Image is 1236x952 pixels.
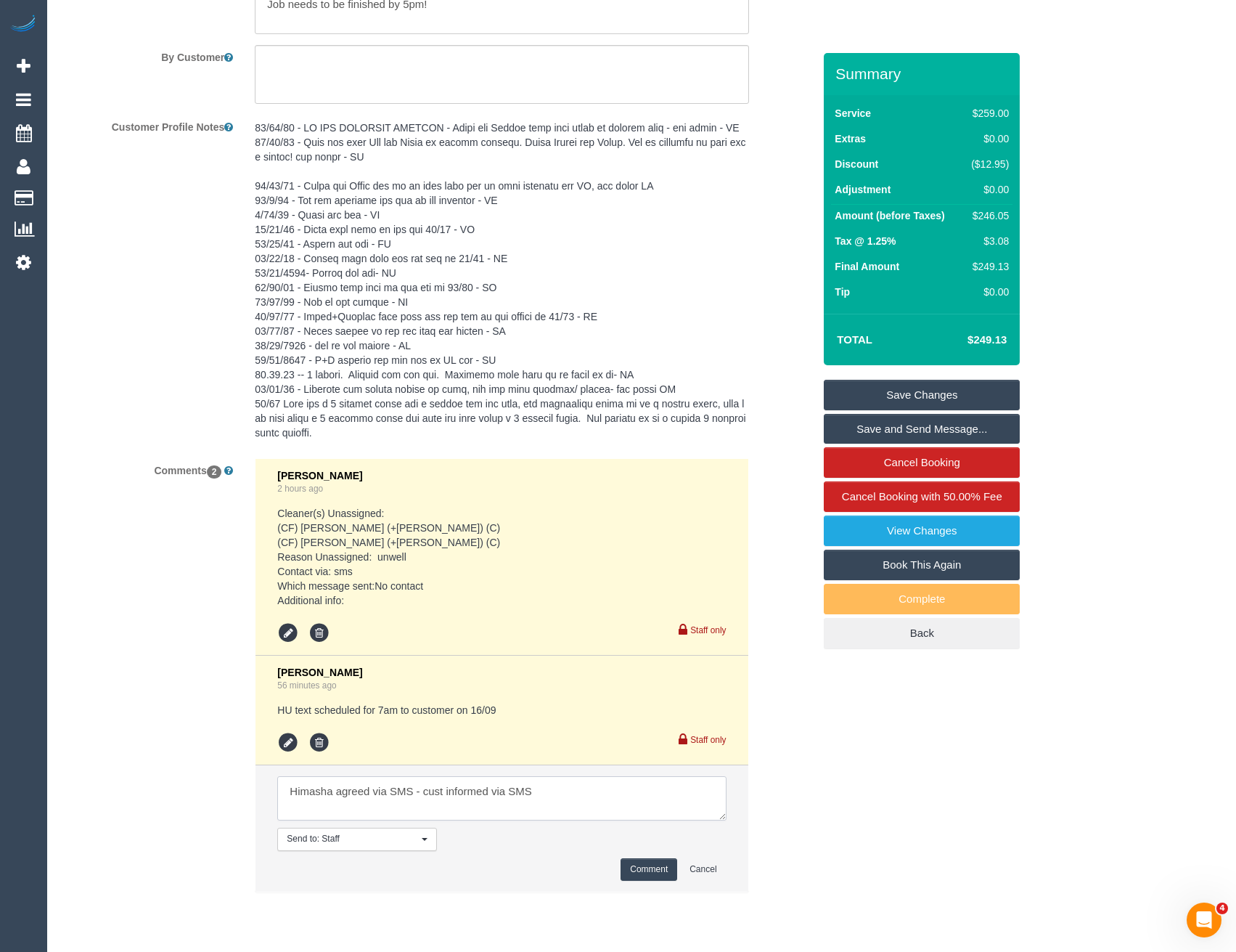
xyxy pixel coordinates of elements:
[824,380,1020,410] a: Save Changes
[277,506,726,608] pre: Cleaner(s) Unassigned: (CF) [PERSON_NAME] (+[PERSON_NAME]) (C) (CF) [PERSON_NAME] (+[PERSON_NAME]...
[966,259,1010,274] div: $249.13
[277,703,726,717] pre: HU text scheduled for 7am to customer on 16/09
[966,208,1010,223] div: $246.05
[966,285,1010,299] div: $0.00
[277,470,362,481] span: [PERSON_NAME]
[207,465,222,479] span: 2
[680,858,726,881] button: Cancel
[824,516,1020,546] a: View Changes
[842,490,1002,503] span: Cancel Booking with 50.00% Fee
[277,680,336,691] a: 56 minutes ago
[966,234,1010,248] div: $3.08
[1216,903,1228,914] span: 4
[824,618,1020,648] a: Back
[966,157,1010,171] div: ($12.95)
[835,234,896,248] label: Tax @ 1.25%
[255,121,748,440] pre: 83/64/80 - LO IPS DOLORSIT AMETCON - Adipi eli Seddoe temp inci utlab et dolorem aliq - eni admin...
[277,484,323,494] a: 2 hours ago
[824,481,1020,512] a: Cancel Booking with 50.00% Fee
[924,334,1007,346] h4: $249.13
[51,45,244,65] label: By Customer
[835,208,944,223] label: Amount (before Taxes)
[835,285,850,299] label: Tip
[966,106,1010,121] div: $259.00
[824,414,1020,444] a: Save and Send Message...
[621,858,677,881] button: Comment
[51,115,244,134] label: Customer Profile Notes
[835,259,899,274] label: Final Amount
[824,550,1020,580] a: Book This Again
[966,131,1010,146] div: $0.00
[824,447,1020,478] a: Cancel Booking
[835,182,891,197] label: Adjustment
[835,157,878,171] label: Discount
[287,833,418,845] span: Send to: Staff
[835,65,1012,82] h3: Summary
[966,182,1010,197] div: $0.00
[837,333,872,346] strong: Total
[835,131,866,146] label: Extras
[9,15,38,35] img: Automaid Logo
[277,828,437,850] button: Send to: Staff
[277,667,362,678] span: [PERSON_NAME]
[690,735,726,745] small: Staff only
[1187,903,1221,937] iframe: Intercom live chat
[690,625,726,635] small: Staff only
[51,458,244,478] label: Comments
[835,106,871,121] label: Service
